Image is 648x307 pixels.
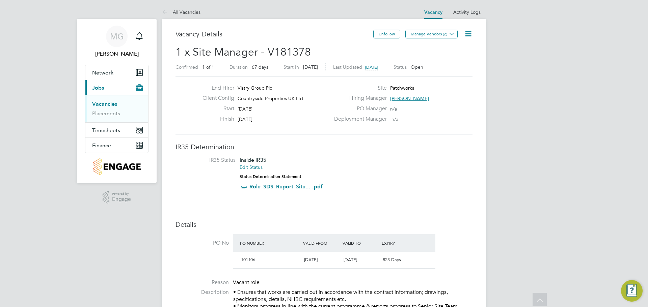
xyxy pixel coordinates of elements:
[621,280,643,302] button: Engage Resource Center
[330,85,387,92] label: Site
[175,289,229,296] label: Description
[330,95,387,102] label: Hiring Manager
[238,85,272,91] span: Vistry Group Plc
[175,64,198,70] label: Confirmed
[238,116,252,122] span: [DATE]
[197,85,234,92] label: End Hirer
[240,174,301,179] strong: Status Determination Statement
[112,196,131,202] span: Engage
[390,106,397,112] span: n/a
[85,138,148,153] button: Finance
[93,158,140,175] img: countryside-properties-logo-retina.png
[238,237,301,249] div: PO Number
[344,257,357,263] span: [DATE]
[383,257,401,263] span: 823 Days
[304,257,318,263] span: [DATE]
[92,101,117,107] a: Vacancies
[233,279,260,286] span: Vacant role
[202,64,214,70] span: 1 of 1
[330,116,387,123] label: Deployment Manager
[92,69,113,76] span: Network
[453,9,481,15] a: Activity Logs
[92,142,111,149] span: Finance
[240,164,263,170] a: Edit Status
[411,64,423,70] span: Open
[301,237,341,249] div: Valid From
[175,45,311,59] span: 1 x Site Manager - V181378
[341,237,380,249] div: Valid To
[103,191,131,204] a: Powered byEngage
[85,26,148,58] a: MG[PERSON_NAME]
[303,64,318,70] span: [DATE]
[175,279,229,286] label: Reason
[197,116,234,123] label: Finish
[85,65,148,80] button: Network
[330,105,387,112] label: PO Manager
[77,19,157,183] nav: Main navigation
[238,95,303,101] span: Countryside Properties UK Ltd
[283,64,299,70] label: Start In
[373,30,400,38] button: Unfollow
[162,9,200,15] a: All Vacancies
[85,95,148,122] div: Jobs
[175,220,473,229] h3: Details
[252,64,268,70] span: 67 days
[424,9,442,15] a: Vacancy
[405,30,458,38] button: Manage Vendors (2)
[175,30,373,38] h3: Vacancy Details
[85,80,148,95] button: Jobs
[182,157,236,164] label: IR35 Status
[394,64,407,70] label: Status
[85,50,148,58] span: Maksymilian Grobelny
[85,123,148,137] button: Timesheets
[92,127,120,133] span: Timesheets
[333,64,362,70] label: Last Updated
[238,106,252,112] span: [DATE]
[241,257,255,263] span: 101106
[249,183,323,190] a: Role_SDS_Report_Site... .pdf
[175,240,229,247] label: PO No
[110,32,124,41] span: MG
[390,85,414,91] span: Patchworks
[197,95,234,102] label: Client Config
[175,143,473,151] h3: IR35 Determination
[197,105,234,112] label: Start
[92,85,104,91] span: Jobs
[390,95,429,101] span: [PERSON_NAME]
[240,157,266,163] span: Inside IR35
[380,237,420,249] div: Expiry
[365,64,378,70] span: [DATE]
[92,110,120,117] a: Placements
[112,191,131,197] span: Powered by
[230,64,248,70] label: Duration
[391,116,398,122] span: n/a
[85,158,148,175] a: Go to home page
